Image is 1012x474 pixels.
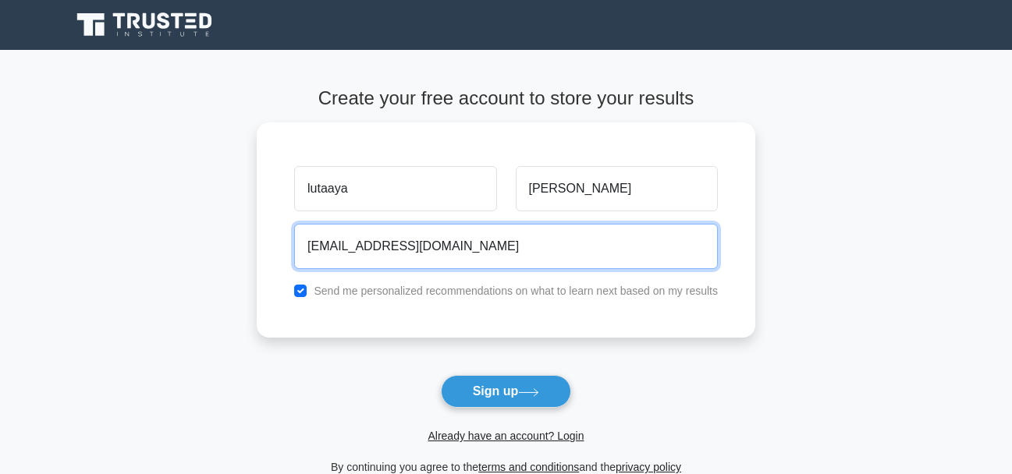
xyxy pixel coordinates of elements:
[478,461,579,473] a: terms and conditions
[616,461,681,473] a: privacy policy
[441,375,572,408] button: Sign up
[294,224,718,269] input: Email
[516,166,718,211] input: Last name
[257,87,755,110] h4: Create your free account to store your results
[314,285,718,297] label: Send me personalized recommendations on what to learn next based on my results
[428,430,584,442] a: Already have an account? Login
[294,166,496,211] input: First name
